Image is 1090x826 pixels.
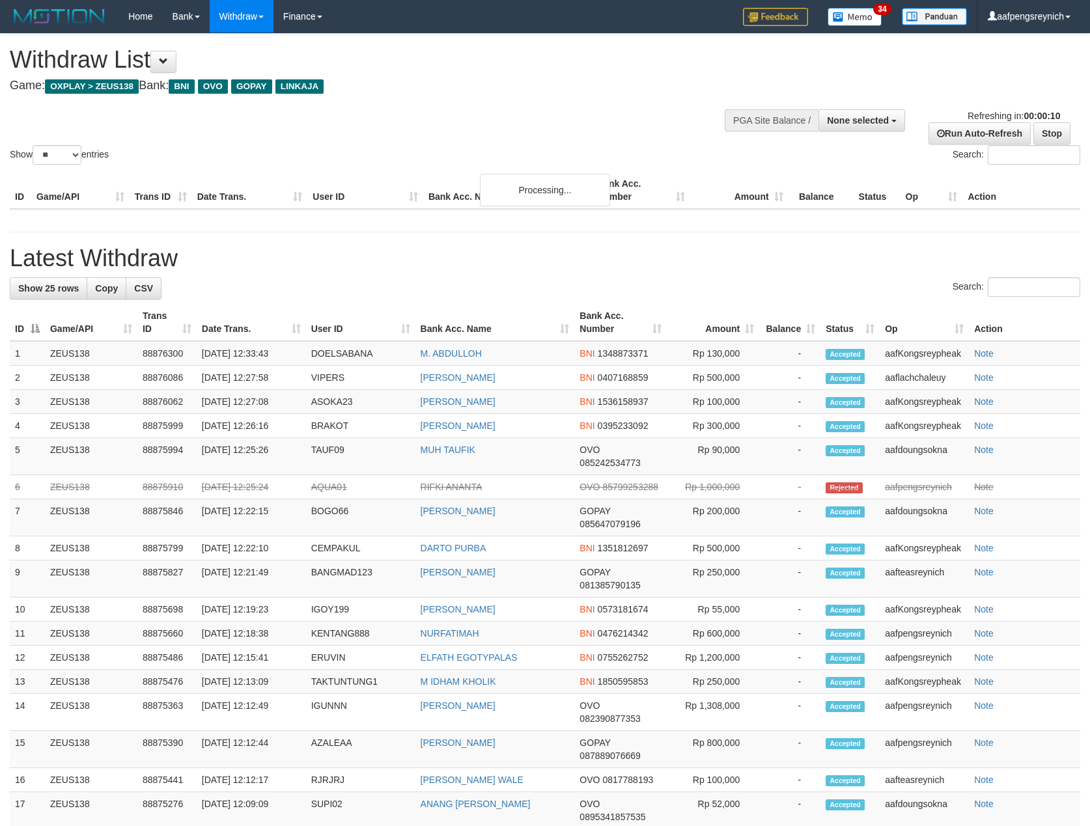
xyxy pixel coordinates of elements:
[306,341,415,366] td: DOELSABANA
[10,304,45,341] th: ID: activate to sort column descending
[45,694,137,731] td: ZEUS138
[137,536,197,560] td: 88875799
[306,390,415,414] td: ASOKA23
[974,482,994,492] a: Note
[580,700,600,711] span: OVO
[602,482,658,492] span: Copy 85799253288 to clipboard
[137,560,197,598] td: 88875827
[137,366,197,390] td: 88876086
[137,341,197,366] td: 88876300
[667,475,759,499] td: Rp 1,000,000
[10,731,45,768] td: 15
[667,304,759,341] th: Amount: activate to sort column ascending
[667,768,759,792] td: Rp 100,000
[197,622,306,646] td: [DATE] 12:18:38
[826,544,865,555] span: Accepted
[598,652,649,663] span: Copy 0755262752 to clipboard
[421,676,496,687] a: M IDHAM KHOLIK
[826,445,865,456] span: Accepted
[421,372,496,383] a: [PERSON_NAME]
[45,670,137,694] td: ZEUS138
[827,115,889,126] span: None selected
[759,598,820,622] td: -
[306,304,415,341] th: User ID: activate to sort column ascending
[598,396,649,407] span: Copy 1536158937 to clipboard
[598,676,649,687] span: Copy 1850595853 to clipboard
[974,604,994,614] a: Note
[10,622,45,646] td: 11
[880,366,969,390] td: aaflachchaleuy
[574,304,667,341] th: Bank Acc. Number: activate to sort column ascending
[580,737,610,748] span: GOPAY
[421,445,475,455] a: MUH TAUFIK
[137,646,197,670] td: 88875486
[667,560,759,598] td: Rp 250,000
[580,750,640,761] span: Copy 087889076669 to clipboard
[759,536,820,560] td: -
[974,506,994,516] a: Note
[974,676,994,687] a: Note
[880,499,969,536] td: aafdoungsokna
[197,499,306,536] td: [DATE] 12:22:15
[197,731,306,768] td: [DATE] 12:12:44
[306,670,415,694] td: TAKTUNTUNG1
[197,390,306,414] td: [DATE] 12:27:08
[974,445,994,455] a: Note
[580,348,594,359] span: BNI
[598,420,649,431] span: Copy 0395233092 to clipboard
[974,567,994,577] a: Note
[759,670,820,694] td: -
[598,628,649,639] span: Copy 0476214342 to clipboard
[974,700,994,711] a: Note
[580,458,640,468] span: Copy 085242534773 to clipboard
[789,172,854,209] th: Balance
[45,622,137,646] td: ZEUS138
[902,8,967,25] img: panduan.png
[45,499,137,536] td: ZEUS138
[306,366,415,390] td: VIPERS
[580,775,600,785] span: OVO
[137,414,197,438] td: 88875999
[45,768,137,792] td: ZEUS138
[137,390,197,414] td: 88876062
[759,768,820,792] td: -
[197,646,306,670] td: [DATE] 12:15:41
[10,79,714,92] h4: Game: Bank:
[45,536,137,560] td: ZEUS138
[197,560,306,598] td: [DATE] 12:21:49
[667,694,759,731] td: Rp 1,308,000
[880,598,969,622] td: aafKongsreypheak
[580,420,594,431] span: BNI
[667,341,759,366] td: Rp 130,000
[1024,111,1060,121] strong: 00:00:10
[421,652,518,663] a: ELFATH EGOTYPALAS
[10,560,45,598] td: 9
[580,506,610,516] span: GOPAY
[598,348,649,359] span: Copy 1348873371 to clipboard
[10,694,45,731] td: 14
[45,414,137,438] td: ZEUS138
[667,438,759,475] td: Rp 90,000
[137,499,197,536] td: 88875846
[953,277,1080,297] label: Search:
[10,366,45,390] td: 2
[759,622,820,646] td: -
[826,738,865,749] span: Accepted
[10,536,45,560] td: 8
[953,145,1080,165] label: Search:
[690,172,789,209] th: Amount
[130,172,192,209] th: Trans ID
[974,799,994,809] a: Note
[598,372,649,383] span: Copy 0407168859 to clipboard
[880,731,969,768] td: aafpengsreynich
[667,536,759,560] td: Rp 500,000
[197,366,306,390] td: [DATE] 12:27:58
[580,567,610,577] span: GOPAY
[962,172,1080,209] th: Action
[134,283,153,294] span: CSV
[873,3,891,15] span: 34
[826,629,865,640] span: Accepted
[197,414,306,438] td: [DATE] 12:26:16
[580,396,594,407] span: BNI
[598,604,649,614] span: Copy 0573181674 to clipboard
